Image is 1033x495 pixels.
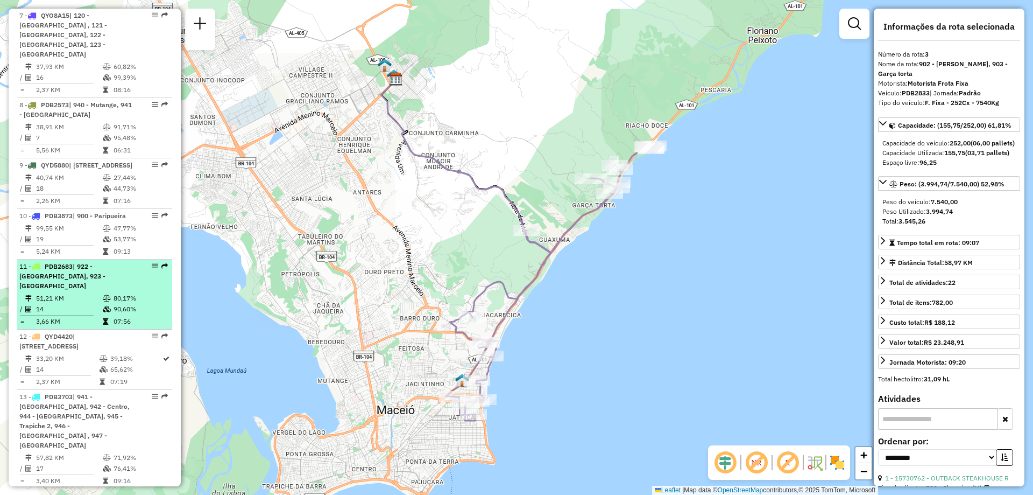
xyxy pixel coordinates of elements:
em: Opções [152,12,158,18]
strong: 902 - [PERSON_NAME], 903 - Garça torta [878,60,1008,78]
a: OpenStreetMap [718,486,763,494]
div: Motorista: [878,79,1020,88]
strong: 96,25 [919,158,937,166]
td: 95,48% [113,133,167,143]
td: 76,41% [113,463,167,474]
i: Tempo total em rota [103,318,108,325]
i: Distância Total [25,175,32,181]
strong: (03,71 pallets) [965,149,1009,157]
td: 07:16 [113,196,167,206]
i: % de utilização do peso [103,295,111,302]
em: Opções [152,393,158,400]
div: Número da rota: [878,50,1020,59]
i: Distância Total [25,124,32,130]
div: Tipo do veículo: [878,98,1020,108]
i: % de utilização da cubagem [103,185,111,192]
div: Valor total: [889,338,964,347]
td: = [19,85,25,95]
td: 06:31 [113,145,167,156]
i: % de utilização do peso [103,225,111,232]
em: Rota exportada [161,162,168,168]
div: Capacidade Utilizada: [882,148,1016,158]
strong: 782,00 [932,298,953,306]
td: 16 [36,72,102,83]
strong: (06,00 pallets) [971,139,1015,147]
span: QYD4420 [45,332,73,340]
i: % de utilização do peso [103,124,111,130]
td: / [19,463,25,474]
i: Tempo total em rota [103,147,108,154]
div: Total de itens: [889,298,953,308]
td: / [19,364,25,375]
h4: Atividades [878,394,1020,404]
span: Ocultar deslocamento [712,450,738,476]
div: Capacidade do veículo: [882,138,1016,148]
i: Tempo total em rota [100,379,105,385]
div: Veículo: [878,88,1020,98]
a: Nova sessão e pesquisa [189,13,211,37]
em: Opções [152,263,158,269]
strong: 22 [948,278,956,287]
div: Map data © contributors,© 2025 TomTom, Microsoft [652,486,878,495]
em: Opções [152,212,158,219]
i: % de utilização do peso [103,455,111,461]
a: Jornada Motorista: 09:20 [878,354,1020,369]
em: Rota exportada [161,12,168,18]
i: Tempo total em rota [103,198,108,204]
td: 2,26 KM [36,196,102,206]
td: = [19,476,25,486]
td: = [19,196,25,206]
div: Peso Utilizado: [882,207,1016,217]
a: Capacidade: (155,75/252,00) 61,81% [878,117,1020,132]
td: 51,21 KM [36,293,102,304]
i: Total de Atividades [25,236,32,242]
a: Peso: (3.994,74/7.540,00) 52,98% [878,176,1020,191]
strong: 252,00 [950,139,971,147]
img: 303 UDC Full Litoral [455,373,469,387]
span: | Jornada: [930,89,981,97]
td: 57,82 KM [36,452,102,463]
td: 53,77% [113,234,167,245]
i: Tempo total em rota [103,478,108,484]
img: Fluxo de ruas [806,454,823,471]
em: Opções [152,162,158,168]
span: PDB2573 [41,101,69,109]
i: Distância Total [25,64,32,70]
strong: 3.994,74 [926,207,953,215]
span: 10 - [19,212,126,220]
span: 13 - [19,393,130,449]
td: 71,92% [113,452,167,463]
td: 65,62% [110,364,162,375]
em: Rota exportada [161,263,168,269]
span: | [682,486,684,494]
div: Tipo de cliente: [878,483,1020,493]
td: 44,73% [113,183,167,194]
strong: 3.545,26 [898,217,925,225]
i: % de utilização do peso [103,64,111,70]
td: 80,17% [113,293,167,304]
td: 3,66 KM [36,316,102,327]
span: PDB2683 [45,262,73,270]
td: = [19,246,25,257]
i: Total de Atividades [25,74,32,81]
span: Capacidade: (155,75/252,00) 61,81% [898,121,1011,129]
td: 91,71% [113,122,167,133]
td: / [19,304,25,315]
i: Total de Atividades [25,135,32,141]
button: Ordem crescente [996,449,1013,466]
i: % de utilização da cubagem [103,135,111,141]
span: 9 - [19,161,132,169]
span: Peso: (3.994,74/7.540,00) 52,98% [900,180,1004,188]
img: Exibir/Ocultar setores [829,454,846,471]
i: % de utilização do peso [100,355,108,362]
strong: 7.540,00 [931,198,958,206]
td: 33,20 KM [36,353,99,364]
img: UDC zumpy [378,58,392,72]
i: Tempo total em rota [103,87,108,93]
td: 3,40 KM [36,476,102,486]
a: Tempo total em rota: 09:07 [878,235,1020,249]
strong: Motorista Frota Fixa [908,79,968,87]
i: % de utilização da cubagem [103,236,111,242]
td: 7 [36,133,102,143]
span: 11 - [19,262,105,290]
